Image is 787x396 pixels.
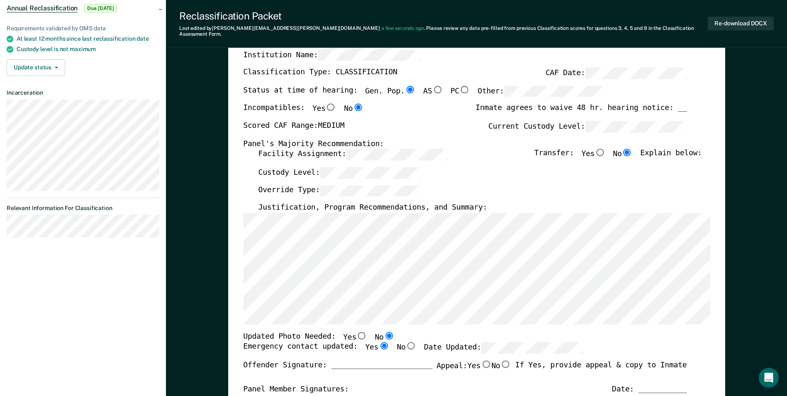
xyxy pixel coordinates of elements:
input: CAF Date: [585,67,687,78]
div: Panel Member Signatures: [243,384,349,394]
span: Annual Reclassification [7,4,78,12]
input: No [353,104,363,111]
div: At least 12 months since last reclassification [17,35,159,42]
div: Panel's Majority Recommendation: [243,139,687,149]
label: Yes [365,342,389,354]
label: Yes [343,332,367,342]
span: maximum [70,46,96,52]
div: Open Intercom Messenger [759,368,779,388]
input: AS [432,86,443,93]
div: Status at time of hearing: [243,86,606,104]
input: Other: [504,86,606,97]
label: PC [450,86,470,97]
label: AS [423,86,443,97]
dt: Incarceration [7,89,159,96]
span: a few seconds ago [381,25,424,31]
input: Custody Level: [320,167,422,178]
dt: Relevant Information For Classification [7,205,159,212]
label: Gen. Pop. [365,86,416,97]
input: Yes [356,332,367,339]
label: Current Custody Level: [488,121,687,132]
label: Institution Name: [243,49,419,61]
input: Facility Assignment: [346,149,448,160]
input: No [500,360,511,368]
label: No [344,104,363,115]
label: Facility Assignment: [258,149,448,160]
input: Institution Name: [318,49,419,61]
input: Gen. Pop. [404,86,415,93]
div: Last edited by [PERSON_NAME][EMAIL_ADDRESS][PERSON_NAME][DOMAIN_NAME] . Please review any data pr... [179,25,708,37]
label: Yes [312,104,336,115]
div: Transfer: Explain below: [534,149,702,167]
label: CAF Date: [546,67,687,78]
label: Yes [467,360,491,371]
input: Override Type: [320,185,422,196]
label: Justification, Program Recommendations, and Summary: [258,203,487,213]
label: Scored CAF Range: MEDIUM [243,121,344,132]
label: Date Updated: [424,342,583,354]
input: PC [459,86,470,93]
div: Reclassification Packet [179,10,708,22]
div: Updated Photo Needed: [243,332,395,342]
label: No [491,360,511,371]
label: Appeal: [436,360,511,378]
div: Emergency contact updated: [243,342,583,361]
input: No [622,149,633,156]
label: Other: [478,86,606,97]
input: No [405,342,416,350]
label: No [375,332,394,342]
button: Re-download DOCX [708,17,774,30]
div: Inmate agrees to waive 48 hr. hearing notice: __ [475,104,687,121]
div: Incompatibles: [243,104,363,121]
input: Yes [378,342,389,350]
div: Requirements validated by OMS data [7,25,159,32]
div: Offender Signature: _______________________ If Yes, provide appeal & copy to Inmate [243,360,687,384]
div: Date: ___________ [612,384,687,394]
span: Due [DATE] [84,4,117,12]
label: Custody Level: [258,167,422,178]
label: Classification Type: CLASSIFICATION [243,67,397,78]
input: Current Custody Level: [585,121,687,132]
div: Custody level is not [17,46,159,53]
input: Date Updated: [481,342,583,354]
input: Yes [480,360,491,368]
label: Override Type: [258,185,422,196]
input: Yes [325,104,336,111]
label: No [397,342,416,354]
label: Yes [581,149,605,160]
input: Yes [595,149,605,156]
span: date [136,35,149,42]
button: Update status [7,59,65,76]
label: No [613,149,632,160]
input: No [383,332,394,339]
